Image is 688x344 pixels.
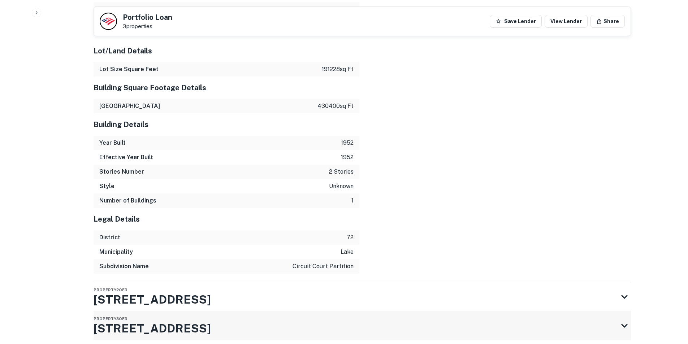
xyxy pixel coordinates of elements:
h6: District [99,233,120,242]
p: 3 properties [123,23,172,30]
h5: Legal Details [94,214,359,225]
p: 430400 sq ft [317,102,354,110]
h3: [STREET_ADDRESS] [94,320,211,337]
p: 1952 [341,139,354,147]
p: 1 [351,196,354,205]
p: 2 stories [329,167,354,176]
h6: Lot Size Square Feet [99,65,159,74]
h6: Year Built [99,139,126,147]
button: Save Lender [490,15,542,28]
h6: Number of Buildings [99,196,156,205]
p: 191228 sq ft [322,65,354,74]
iframe: Chat Widget [652,286,688,321]
h6: Effective Year Built [99,153,153,162]
p: circuit court partition [293,262,354,271]
h5: Building Square Footage Details [94,82,359,93]
p: lake [341,248,354,256]
h5: Lot/Land Details [94,45,359,56]
h6: Municipality [99,248,133,256]
h5: Building Details [94,119,359,130]
span: Property 3 of 3 [94,317,127,321]
p: m2-3 [339,5,354,14]
h6: Subdivision Name [99,262,149,271]
h6: Style [99,182,114,191]
p: 1952 [341,153,354,162]
h6: Zoning [99,5,119,14]
h6: [GEOGRAPHIC_DATA] [99,102,160,110]
p: 72 [347,233,354,242]
h6: Stories Number [99,167,144,176]
a: View Lender [545,15,588,28]
h5: Portfolio Loan [123,14,172,21]
span: Property 2 of 3 [94,288,127,292]
p: unknown [329,182,354,191]
h3: [STREET_ADDRESS] [94,291,211,308]
button: Share [590,15,625,28]
div: Property2of3[STREET_ADDRESS] [94,282,631,311]
div: Property3of3[STREET_ADDRESS] [94,311,631,340]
